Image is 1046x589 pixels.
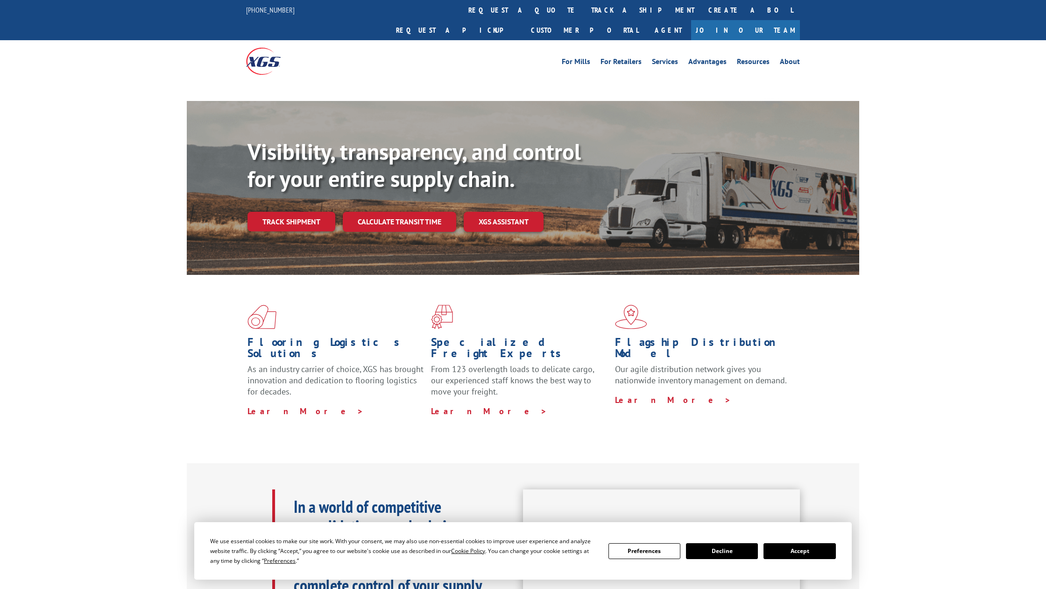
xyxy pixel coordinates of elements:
[688,58,727,68] a: Advantages
[247,137,581,193] b: Visibility, transparency, and control for your entire supply chain.
[247,212,335,231] a: Track shipment
[686,543,758,559] button: Decline
[763,543,835,559] button: Accept
[645,20,691,40] a: Agent
[247,406,364,417] a: Learn More >
[608,543,680,559] button: Preferences
[615,305,647,329] img: xgs-icon-flagship-distribution-model-red
[464,212,544,232] a: XGS ASSISTANT
[615,395,731,405] a: Learn More >
[343,212,456,232] a: Calculate transit time
[246,5,295,14] a: [PHONE_NUMBER]
[431,406,547,417] a: Learn More >
[691,20,800,40] a: Join Our Team
[247,337,424,364] h1: Flooring Logistics Solutions
[615,337,792,364] h1: Flagship Distribution Model
[431,337,608,364] h1: Specialized Freight Experts
[601,58,642,68] a: For Retailers
[389,20,524,40] a: Request a pickup
[264,557,296,565] span: Preferences
[562,58,590,68] a: For Mills
[652,58,678,68] a: Services
[431,305,453,329] img: xgs-icon-focused-on-flooring-red
[194,522,852,580] div: Cookie Consent Prompt
[451,547,485,555] span: Cookie Policy
[615,364,787,386] span: Our agile distribution network gives you nationwide inventory management on demand.
[737,58,770,68] a: Resources
[431,364,608,405] p: From 123 overlength loads to delicate cargo, our experienced staff knows the best way to move you...
[780,58,800,68] a: About
[210,536,597,566] div: We use essential cookies to make our site work. With your consent, we may also use non-essential ...
[247,364,424,397] span: As an industry carrier of choice, XGS has brought innovation and dedication to flooring logistics...
[247,305,276,329] img: xgs-icon-total-supply-chain-intelligence-red
[524,20,645,40] a: Customer Portal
